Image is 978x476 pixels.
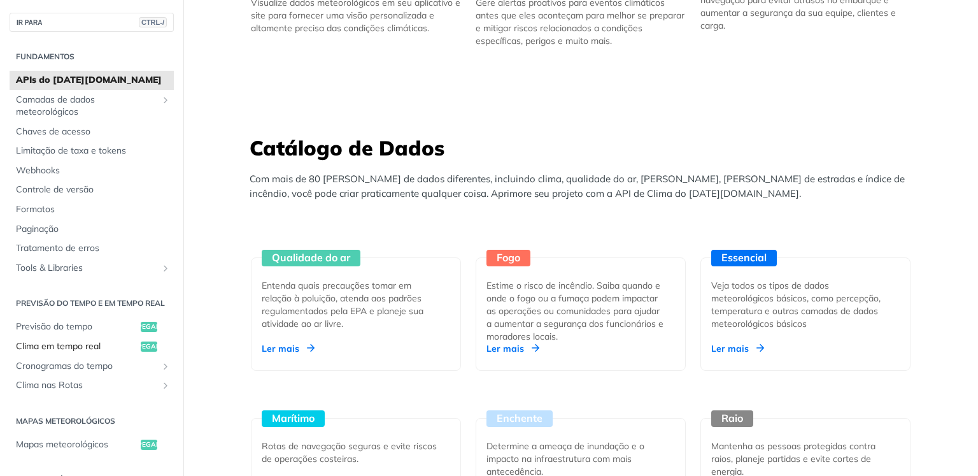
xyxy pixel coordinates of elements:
[262,343,299,354] font: Ler mais
[250,135,444,161] font: Catálogo de Dados
[16,203,55,215] font: Formatos
[10,71,174,90] a: APIs do [DATE][DOMAIN_NAME]
[262,440,437,465] font: Rotas de navegação seguras e evite riscos de operações costeiras.
[246,210,466,371] a: Qualidade do ar Entenda quais precauções tomar em relação à poluição, atenda aos padrões regulame...
[10,357,174,376] a: Cronogramas do tempoMostrar subpáginas para Cronogramas do Tempo
[711,280,881,329] font: Veja todos os tipos de dados meteorológicos básicos, como percepção, temperatura e outras camadas...
[497,412,542,424] font: Enchente
[486,280,663,342] font: Estime o risco de incêndio. Saiba quando e onde o fogo ou a fumaça podem impactar as operações ou...
[139,17,167,27] span: CTRL-/
[138,342,160,350] font: pegar
[16,262,157,275] span: Tools & Libraries
[10,141,174,161] a: Limitação de taxa e tokens
[138,440,160,449] font: pegar
[10,337,174,356] a: Clima em tempo realpegar
[721,412,743,424] font: Raio
[16,416,115,426] font: Mapas meteorológicos
[10,13,174,32] button: IR PARACTRL-/
[16,126,90,137] font: Chaves de acesso
[471,210,691,371] a: Fogo Estime o risco de incêndio. Saiba quando e onde o fogo ou a fumaça podem impactar as operaçõ...
[10,239,174,258] a: Tratamento de erros
[16,94,95,118] font: Camadas de dados meteorológicos
[160,95,171,105] button: Show subpages for Weather Data Layers
[16,360,113,371] font: Cronogramas do tempo
[262,280,423,329] font: Entenda quais precauções tomar em relação à poluição, atenda aos padrões regulamentados pela EPA ...
[16,242,99,254] font: Tratamento de erros
[17,19,42,26] font: IR PARA
[16,74,162,85] font: APIs do [DATE][DOMAIN_NAME]
[721,251,767,264] font: Essencial
[10,122,174,141] a: Chaves de acesso
[16,298,165,308] font: Previsão do tempo e em tempo real
[138,322,160,331] font: pegar
[10,317,174,336] a: Previsão do tempopegar
[250,173,905,199] font: Com mais de 80 [PERSON_NAME] de dados diferentes, incluindo clima, qualidade do ar, [PERSON_NAME]...
[10,435,174,454] a: Mapas meteorológicospegar
[16,438,108,450] font: Mapas meteorológicos
[10,180,174,199] a: Controle de versão
[160,361,171,371] button: Mostrar subpáginas para Cronogramas do Tempo
[711,343,749,354] font: Ler mais
[160,263,171,273] button: Show subpages for Tools & Libraries
[16,184,94,195] font: Controle de versão
[272,251,350,264] font: Qualidade do ar
[16,223,59,234] font: Paginação
[160,380,171,391] button: Mostrar subpáginas para Clima em Rotas
[486,343,524,354] font: Ler mais
[10,220,174,239] a: Paginação
[10,90,174,122] a: Camadas de dados meteorológicosShow subpages for Weather Data Layers
[497,251,520,264] font: Fogo
[16,340,101,352] font: Clima em tempo real
[695,210,916,371] a: Essencial Veja todos os tipos de dados meteorológicos básicos, como percepção, temperatura e outr...
[16,52,74,61] font: Fundamentos
[10,376,174,395] a: Clima nas RotasMostrar subpáginas para Clima em Rotas
[10,259,174,278] a: Tools & LibrariesShow subpages for Tools & Libraries
[10,200,174,219] a: Formatos
[16,321,92,332] font: Previsão do tempo
[10,161,174,180] a: Webhooks
[272,412,315,424] font: Marítimo
[16,164,60,176] font: Webhooks
[16,145,126,156] font: Limitação de taxa e tokens
[16,379,83,391] font: Clima nas Rotas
